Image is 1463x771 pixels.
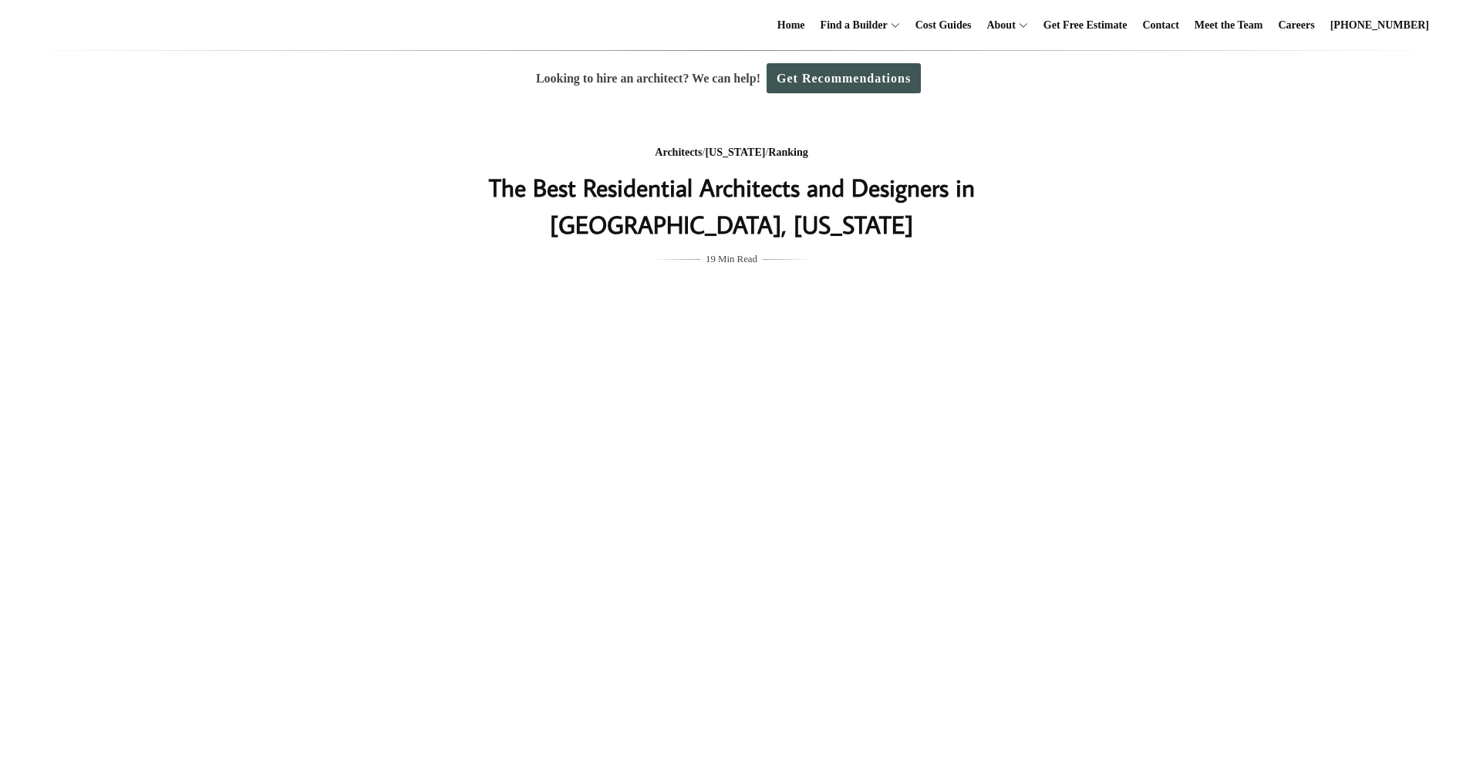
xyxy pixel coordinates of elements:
a: Get Free Estimate [1037,1,1134,50]
a: Architects [655,146,702,158]
a: Get Recommendations [767,63,921,93]
a: Meet the Team [1188,1,1269,50]
a: [US_STATE] [705,146,765,158]
a: Cost Guides [909,1,978,50]
a: Find a Builder [814,1,888,50]
span: 19 Min Read [706,251,757,268]
h1: The Best Residential Architects and Designers in [GEOGRAPHIC_DATA], [US_STATE] [424,169,1040,243]
a: Careers [1273,1,1321,50]
a: Contact [1136,1,1185,50]
a: Home [771,1,811,50]
div: / / [424,143,1040,163]
a: About [980,1,1015,50]
a: [PHONE_NUMBER] [1324,1,1435,50]
a: Ranking [768,146,807,158]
